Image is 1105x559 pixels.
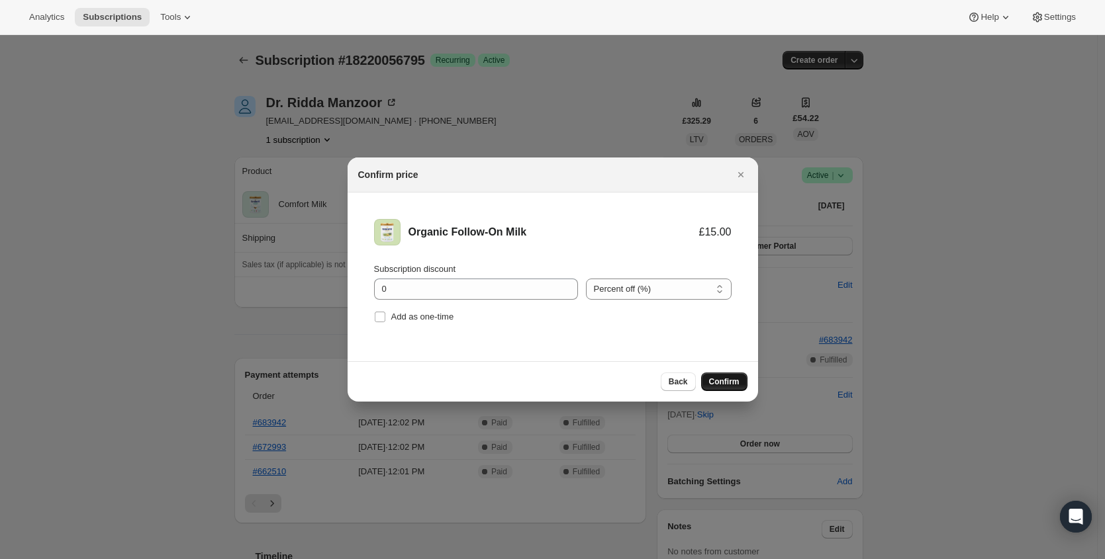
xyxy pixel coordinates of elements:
span: Subscriptions [83,12,142,22]
span: Settings [1044,12,1076,22]
button: Analytics [21,8,72,26]
span: Help [981,12,998,22]
div: Open Intercom Messenger [1060,501,1092,533]
button: Back [661,372,696,391]
button: Tools [152,8,202,26]
span: Back [669,376,688,387]
div: Organic Follow-On Milk [408,226,699,239]
img: Organic Follow-On Milk [374,219,401,245]
button: Confirm [701,372,747,391]
button: Close [732,165,750,184]
span: Analytics [29,12,64,22]
span: Subscription discount [374,264,456,274]
h2: Confirm price [358,168,418,181]
span: Add as one-time [391,312,454,322]
button: Settings [1023,8,1084,26]
span: Tools [160,12,181,22]
span: Confirm [709,376,740,387]
div: £15.00 [699,226,732,239]
button: Subscriptions [75,8,150,26]
button: Help [959,8,1020,26]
